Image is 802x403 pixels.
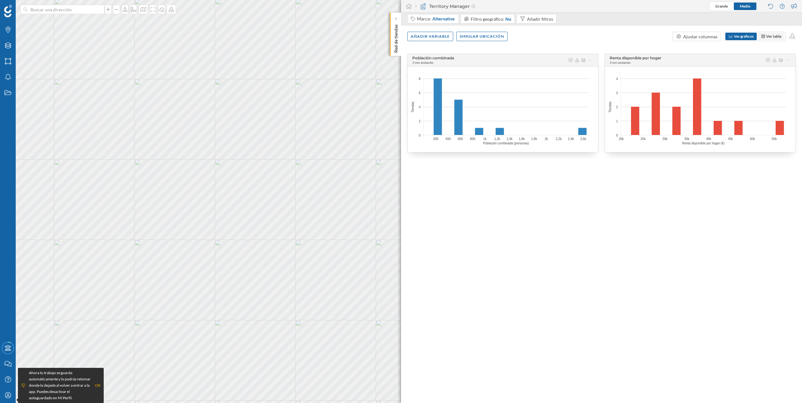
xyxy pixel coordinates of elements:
text: Renta disponible por hogar (€) [682,142,724,145]
text: 55k [772,137,777,141]
text: 45k [728,137,733,141]
span: 1 [616,119,618,123]
span: 4 [616,76,618,81]
div: 3 min andando [412,60,433,65]
text: 400 [445,137,451,141]
text: Población combinada (personas) [483,142,529,145]
img: Geoblink Logo [4,5,12,17]
div: Ahora tu trabajo se guarda automáticamente y lo podrás retomar donde lo dejaste al volver a entra... [29,370,92,401]
div: Ajustar columnas [683,33,717,40]
div: Marca: [417,16,455,22]
span: Ver tabla [766,34,781,39]
span: 0 [419,133,420,137]
text: 20k [619,137,624,141]
span: 6 [419,90,420,95]
span: Población combinada [412,56,454,60]
span: Grande [715,4,728,8]
text: 800 [470,137,475,141]
span: 0 [616,133,618,137]
span: Renta disponible por hogar [610,56,661,60]
text: 2,2k [556,137,562,141]
span: Medio [740,4,750,8]
text: 1,2k [494,137,501,141]
text: 35k [684,137,689,141]
text: 1,4k [507,137,513,141]
span: Filtro geográfico: [471,16,504,22]
p: Red de tiendas [393,22,399,53]
text: 1k [483,137,487,141]
text: 600 [458,137,463,141]
text: 2,4k [568,137,574,141]
text: 30k [662,137,668,141]
div: 3 min andando [610,60,631,65]
img: territory-manager.svg [420,3,426,9]
span: 3 [616,90,618,95]
span: 2 [419,119,420,123]
span: Ver gráficos [734,34,754,39]
text: 1,6k [519,137,525,141]
span: 4 [419,105,420,109]
div: Añadir filtros [527,16,553,22]
text: Tiendas [608,101,612,112]
text: 1,8k [531,137,537,141]
text: 50k [750,137,755,141]
text: 40k [706,137,711,141]
span: 2 [616,105,618,109]
text: 200 [433,137,438,141]
text: 25k [640,137,646,141]
text: Tiendas [411,101,415,112]
span: 8 [419,76,420,81]
div: OK [95,382,101,389]
span: Soporte [13,4,35,10]
div: No [505,16,511,22]
text: 2k [545,137,548,141]
text: 2,6k [580,137,586,141]
div: Territory Manager [415,3,475,9]
span: Alternative [432,16,454,22]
